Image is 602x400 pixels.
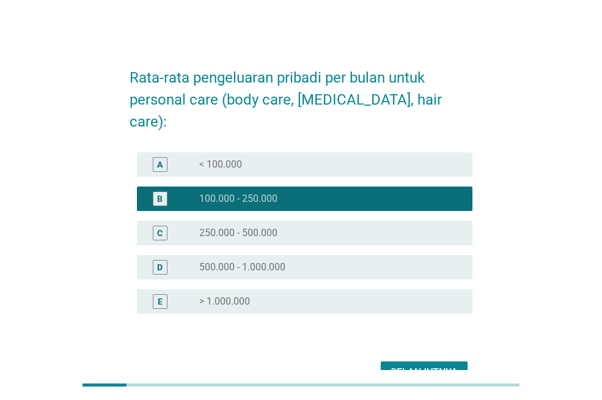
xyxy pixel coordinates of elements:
[381,361,468,383] button: Selanjutnya
[157,192,163,205] div: B
[391,365,458,380] div: Selanjutnya
[199,295,250,308] label: > 1.000.000
[199,158,242,171] label: < 100.000
[157,261,163,273] div: D
[199,193,277,205] label: 100.000 - 250.000
[199,227,277,239] label: 250.000 - 500.000
[158,295,163,308] div: E
[130,54,472,133] h2: Rata-rata pengeluaran pribadi per bulan untuk personal care (body care, [MEDICAL_DATA], hair care):
[157,158,163,171] div: A
[157,226,163,239] div: C
[199,261,285,273] label: 500.000 - 1.000.000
